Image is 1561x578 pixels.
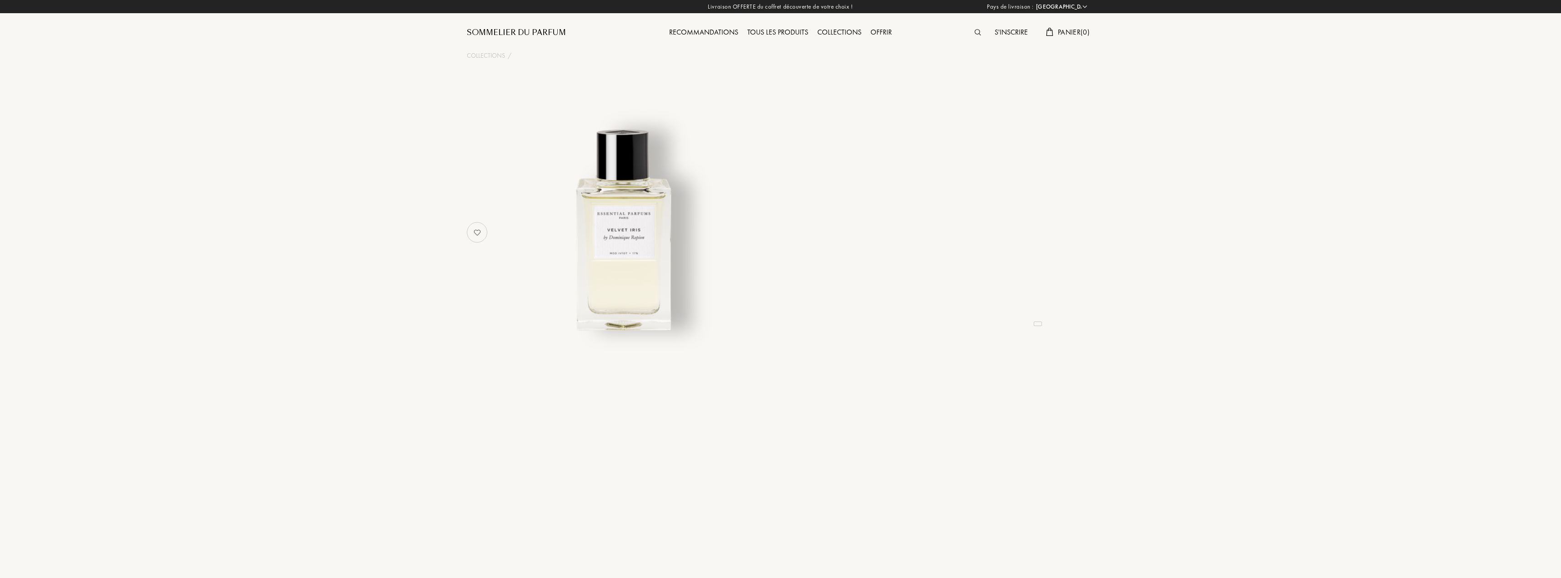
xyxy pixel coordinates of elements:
div: / [508,51,511,60]
a: Offrir [866,27,896,37]
img: no_like_p.png [468,223,486,241]
img: undefined undefined [511,116,736,341]
span: Panier ( 0 ) [1058,27,1090,37]
div: S'inscrire [990,27,1032,39]
a: S'inscrire [990,27,1032,37]
a: Collections [813,27,866,37]
a: Collections [467,51,505,60]
div: Tous les produits [743,27,813,39]
img: cart.svg [1046,28,1053,36]
div: Offrir [866,27,896,39]
a: Recommandations [665,27,743,37]
a: Tous les produits [743,27,813,37]
div: Recommandations [665,27,743,39]
img: search_icn.svg [975,29,981,35]
div: Collections [813,27,866,39]
a: Sommelier du Parfum [467,27,566,38]
span: Pays de livraison : [987,2,1034,11]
